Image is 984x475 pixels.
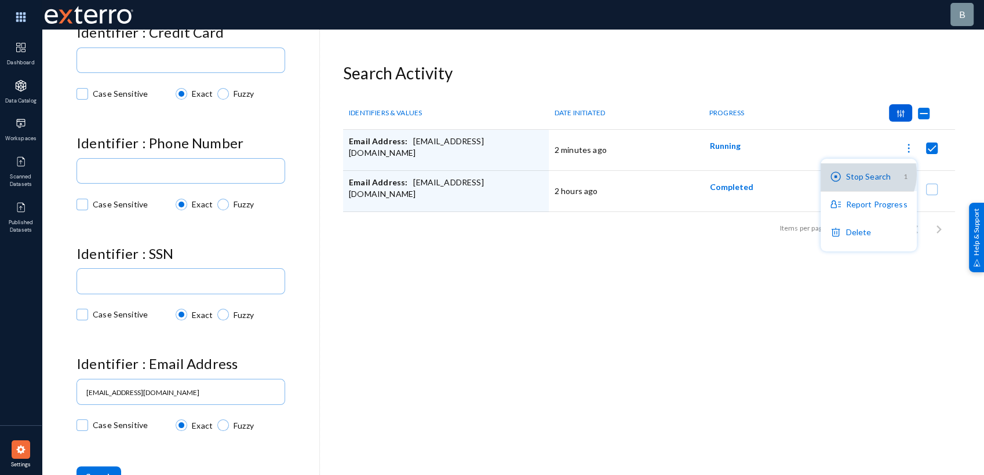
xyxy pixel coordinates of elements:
[903,171,907,182] span: 1
[830,199,841,210] img: icon-subject-data.svg
[821,191,916,219] button: Report Progress
[830,171,841,182] img: icon-stop.svg
[830,227,841,237] img: icon-delete.svg
[821,219,916,247] button: Delete
[821,163,916,191] button: Stop Search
